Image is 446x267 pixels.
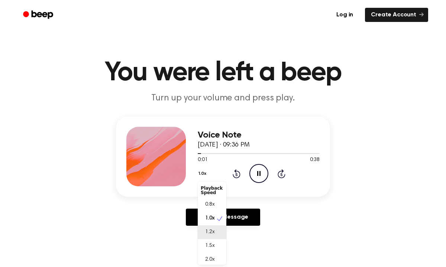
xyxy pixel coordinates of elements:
span: 1.5x [205,242,214,250]
span: 0.8x [205,201,214,209]
button: 1.0x [198,167,209,180]
div: Playback Speed [198,183,226,198]
span: 1.0x [205,215,214,222]
span: 2.0x [205,256,214,264]
span: 1.2x [205,228,214,236]
div: 1.0x [198,181,226,265]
